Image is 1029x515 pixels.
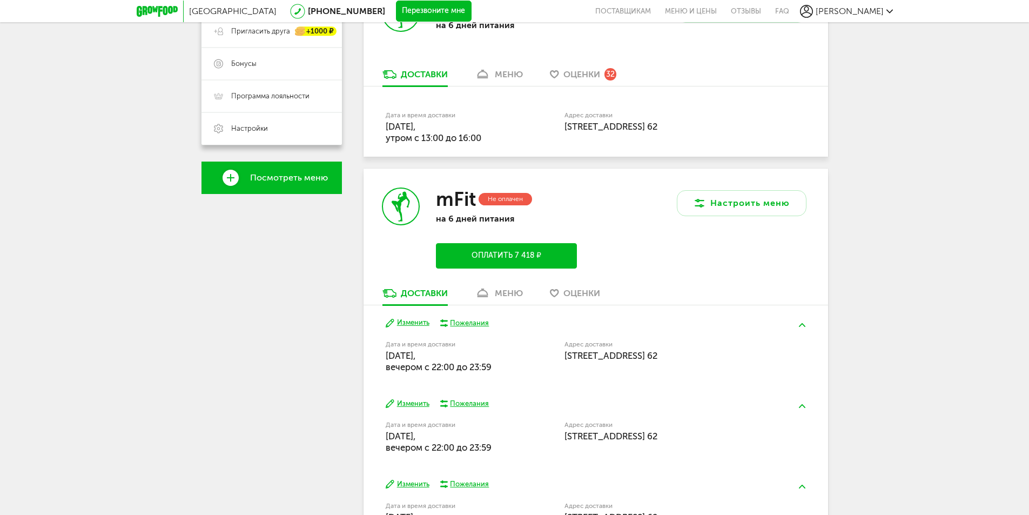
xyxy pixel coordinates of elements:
[564,112,766,118] label: Адрес доставки
[386,503,509,509] label: Дата и время доставки
[469,69,528,86] a: меню
[564,350,657,361] span: [STREET_ADDRESS] 62
[401,288,448,298] div: Доставки
[469,287,528,305] a: меню
[495,69,523,79] div: меню
[377,69,453,86] a: Доставки
[201,80,342,112] a: Программа лояльности
[799,323,805,327] img: arrow-up-green.5eb5f82.svg
[201,112,342,145] a: Настройки
[231,124,268,133] span: Настройки
[386,422,509,428] label: Дата и время доставки
[544,69,622,86] a: Оценки 32
[295,27,337,36] div: +1000 ₽
[450,399,489,409] div: Пожелания
[440,399,489,409] button: Пожелания
[231,91,310,101] span: Программа лояльности
[386,112,509,118] label: Дата и время доставки
[544,287,606,305] a: Оценки
[479,193,532,205] div: Не оплачен
[799,404,805,408] img: arrow-up-green.5eb5f82.svg
[495,288,523,298] div: меню
[189,6,277,16] span: [GEOGRAPHIC_DATA]
[563,69,600,79] span: Оценки
[386,431,492,453] span: [DATE], вечером c 22:00 до 23:59
[386,350,492,372] span: [DATE], вечером c 22:00 до 23:59
[436,213,576,224] p: на 6 дней питания
[564,342,766,347] label: Адрес доставки
[386,121,481,143] span: [DATE], утром c 13:00 до 16:00
[201,48,342,80] a: Бонусы
[799,485,805,489] img: arrow-up-green.5eb5f82.svg
[564,431,657,442] span: [STREET_ADDRESS] 62
[677,190,806,216] button: Настроить меню
[231,26,290,36] span: Пригласить друга
[401,69,448,79] div: Доставки
[386,479,429,490] button: Изменить
[450,318,489,328] div: Пожелания
[564,121,657,132] span: [STREET_ADDRESS] 62
[231,59,257,69] span: Бонусы
[436,188,476,211] h3: mFit
[436,20,576,30] p: на 6 дней питания
[386,318,429,328] button: Изменить
[250,173,328,183] span: Посмотреть меню
[377,287,453,305] a: Доставки
[440,318,489,328] button: Пожелания
[436,243,576,269] button: Оплатить 7 418 ₽
[563,288,600,298] span: Оценки
[816,6,884,16] span: [PERSON_NAME]
[564,503,766,509] label: Адрес доставки
[450,479,489,489] div: Пожелания
[386,399,429,409] button: Изменить
[396,1,472,22] button: Перезвоните мне
[308,6,385,16] a: [PHONE_NUMBER]
[564,422,766,428] label: Адрес доставки
[201,15,342,48] a: Пригласить друга +1000 ₽
[201,162,342,194] a: Посмотреть меню
[440,479,489,489] button: Пожелания
[386,342,509,347] label: Дата и время доставки
[604,68,616,80] div: 32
